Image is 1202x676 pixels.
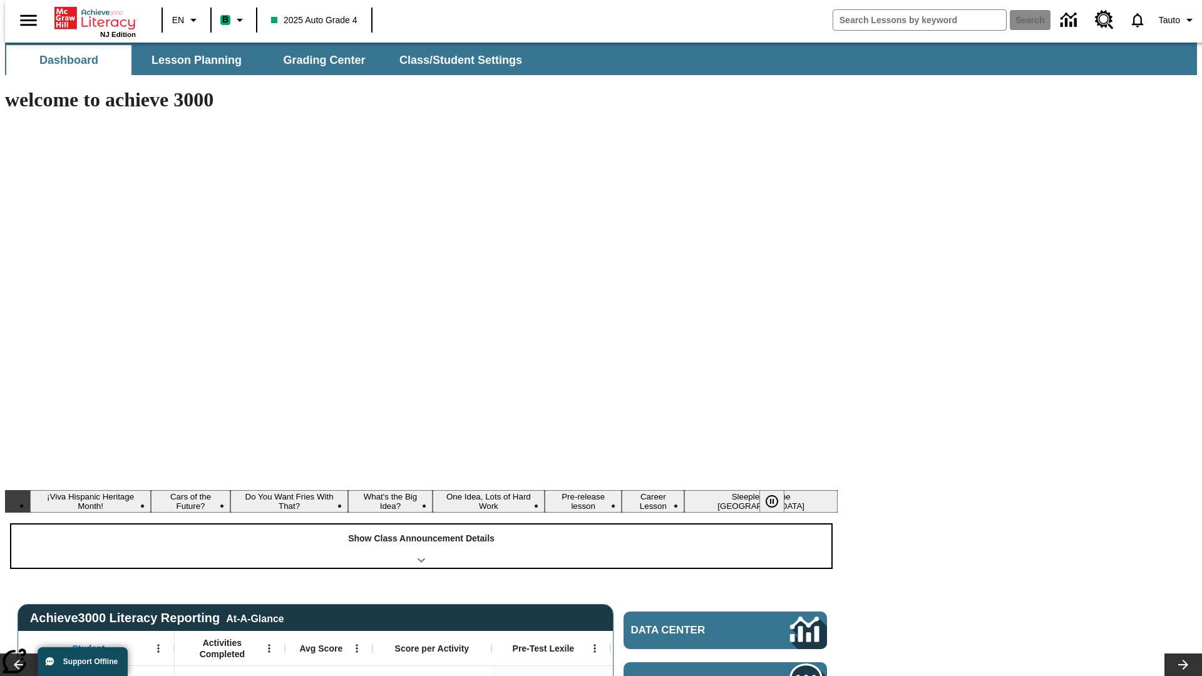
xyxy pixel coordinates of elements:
h1: welcome to achieve 3000 [5,88,838,111]
button: Pause [759,490,784,513]
a: Resource Center, Will open in new tab [1087,3,1121,37]
button: Profile/Settings [1154,9,1202,31]
button: Open Menu [149,639,168,658]
span: NJ Edition [100,31,136,38]
button: Slide 2 Cars of the Future? [151,490,230,513]
a: Data Center [1053,3,1087,38]
button: Open Menu [260,639,279,658]
input: search field [833,10,1006,30]
button: Slide 5 One Idea, Lots of Hard Work [433,490,545,513]
a: Data Center [624,612,827,649]
button: Slide 1 ¡Viva Hispanic Heritage Month! [30,490,151,513]
div: Show Class Announcement Details [11,525,831,568]
span: Achieve3000 Literacy Reporting [30,611,284,625]
span: Score per Activity [395,643,470,654]
a: Home [54,6,136,31]
div: At-A-Glance [226,611,284,625]
button: Slide 4 What's the Big Idea? [348,490,432,513]
button: Lesson carousel, Next [1164,653,1202,676]
span: Activities Completed [181,637,264,660]
button: Open Menu [347,639,366,658]
span: 2025 Auto Grade 4 [271,14,357,27]
button: Support Offline [38,647,128,676]
button: Slide 6 Pre-release lesson [545,490,622,513]
span: EN [172,14,184,27]
span: Support Offline [63,657,118,666]
button: Class/Student Settings [389,45,532,75]
span: Avg Score [299,643,342,654]
button: Lesson Planning [134,45,259,75]
span: Student [72,643,105,654]
div: Pause [759,490,797,513]
button: Open side menu [10,2,47,39]
span: B [222,12,229,28]
button: Language: EN, Select a language [167,9,207,31]
button: Open Menu [585,639,604,658]
button: Slide 7 Career Lesson [622,490,684,513]
div: Home [54,4,136,38]
span: Pre-Test Lexile [513,643,575,654]
button: Grading Center [262,45,387,75]
span: Data Center [631,624,748,637]
button: Dashboard [6,45,131,75]
button: Boost Class color is mint green. Change class color [215,9,252,31]
p: Show Class Announcement Details [348,532,495,545]
div: SubNavbar [5,43,1197,75]
a: Notifications [1121,4,1154,36]
button: Slide 8 Sleepless in the Animal Kingdom [684,490,838,513]
div: SubNavbar [5,45,533,75]
span: Tauto [1159,14,1180,27]
button: Slide 3 Do You Want Fries With That? [230,490,348,513]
